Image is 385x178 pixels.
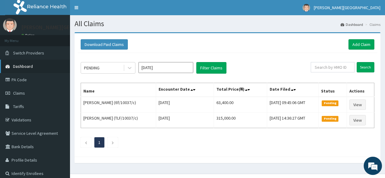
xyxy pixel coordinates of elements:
[364,22,380,27] li: Claims
[32,34,102,42] div: Chat with us now
[81,113,156,128] td: [PERSON_NAME] (TLF/10037/c)
[11,30,25,46] img: d_794563401_company_1708531726252_794563401
[303,4,310,12] img: User Image
[100,3,114,18] div: Minimize live chat window
[81,83,156,97] th: Name
[81,97,156,113] td: [PERSON_NAME] (tlf/10037/c)
[13,104,24,109] span: Tariffs
[214,83,267,97] th: Total Price(₦)
[84,65,100,71] div: PENDING
[81,39,128,50] button: Download Paid Claims
[156,113,214,128] td: [DATE]
[267,113,319,128] td: [DATE] 14:36:27 GMT
[347,83,374,97] th: Actions
[349,99,366,110] a: View
[311,62,355,72] input: Search by HMO ID
[111,140,114,145] a: Next page
[349,115,366,125] a: View
[21,25,111,30] p: [PERSON_NAME][GEOGRAPHIC_DATA]
[3,18,17,32] img: User Image
[357,62,374,72] input: Search
[138,62,193,73] input: Select Month and Year
[13,50,44,56] span: Switch Providers
[196,62,226,74] button: Filter Claims
[214,97,267,113] td: 63,400.00
[322,116,338,121] span: Pending
[21,33,36,37] a: Online
[267,97,319,113] td: [DATE] 09:45:06 GMT
[322,100,338,106] span: Pending
[85,140,87,145] a: Previous page
[13,90,25,96] span: Claims
[319,83,347,97] th: Status
[156,97,214,113] td: [DATE]
[13,64,33,69] span: Dashboard
[214,113,267,128] td: 315,000.00
[3,116,116,137] textarea: Type your message and hit 'Enter'
[98,140,100,145] a: Page 1 is your current page
[314,5,380,10] span: [PERSON_NAME][GEOGRAPHIC_DATA]
[35,51,84,113] span: We're online!
[75,20,380,28] h1: All Claims
[156,83,214,97] th: Encounter Date
[348,39,374,50] a: Add Claim
[341,22,363,27] a: Dashboard
[267,83,319,97] th: Date Filed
